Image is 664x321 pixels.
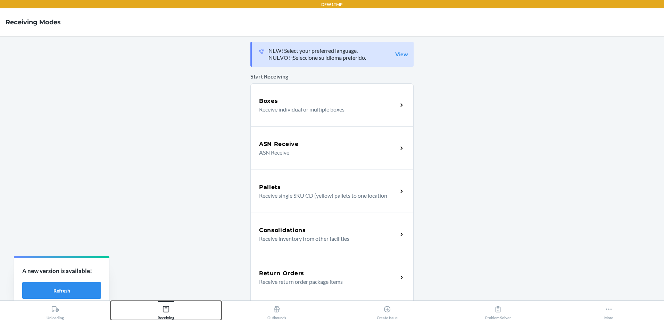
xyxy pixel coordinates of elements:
[268,54,366,61] p: NUEVO! ¡Seleccione su idioma preferido.
[553,301,664,320] button: More
[259,148,392,157] p: ASN Receive
[259,105,392,114] p: Receive individual or multiple boxes
[22,266,101,275] p: A new version is available!
[395,51,408,58] a: View
[47,303,64,320] div: Unloading
[250,256,414,299] a: Return OrdersReceive return order package items
[22,282,101,299] button: Refresh
[268,47,366,54] p: NEW! Select your preferred language.
[221,301,332,320] button: Outbounds
[332,301,443,320] button: Create Issue
[259,269,304,278] h5: Return Orders
[250,126,414,170] a: ASN ReceiveASN Receive
[158,303,174,320] div: Receiving
[443,301,554,320] button: Problem Solver
[250,83,414,126] a: BoxesReceive individual or multiple boxes
[111,301,222,320] button: Receiving
[250,213,414,256] a: ConsolidationsReceive inventory from other facilities
[321,1,343,8] p: DFW1TMP
[267,303,286,320] div: Outbounds
[259,191,392,200] p: Receive single SKU CD (yellow) pallets to one location
[259,278,392,286] p: Receive return order package items
[259,140,299,148] h5: ASN Receive
[6,18,61,27] h4: Receiving Modes
[259,183,281,191] h5: Pallets
[259,97,278,105] h5: Boxes
[250,170,414,213] a: PalletsReceive single SKU CD (yellow) pallets to one location
[250,72,414,81] p: Start Receiving
[377,303,398,320] div: Create Issue
[259,234,392,243] p: Receive inventory from other facilities
[485,303,511,320] div: Problem Solver
[604,303,613,320] div: More
[259,226,306,234] h5: Consolidations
